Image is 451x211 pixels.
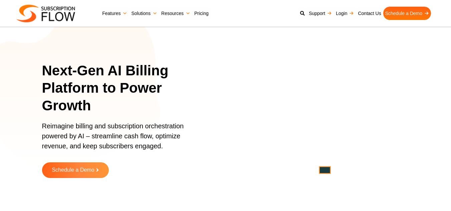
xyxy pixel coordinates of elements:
span: Schedule a Demo [52,167,94,173]
a: Schedule a Demo [42,162,109,178]
h1: Next-Gen AI Billing Platform to Power Growth [42,62,208,115]
a: Pricing [192,7,211,20]
a: Resources [159,7,192,20]
a: Support [307,7,334,20]
a: Schedule a Demo [383,7,431,20]
a: Contact Us [356,7,383,20]
p: Reimagine billing and subscription orchestration powered by AI – streamline cash flow, optimize r... [42,121,200,158]
a: Features [100,7,129,20]
img: Subscriptionflow [17,5,75,22]
a: Login [334,7,356,20]
a: Solutions [129,7,159,20]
